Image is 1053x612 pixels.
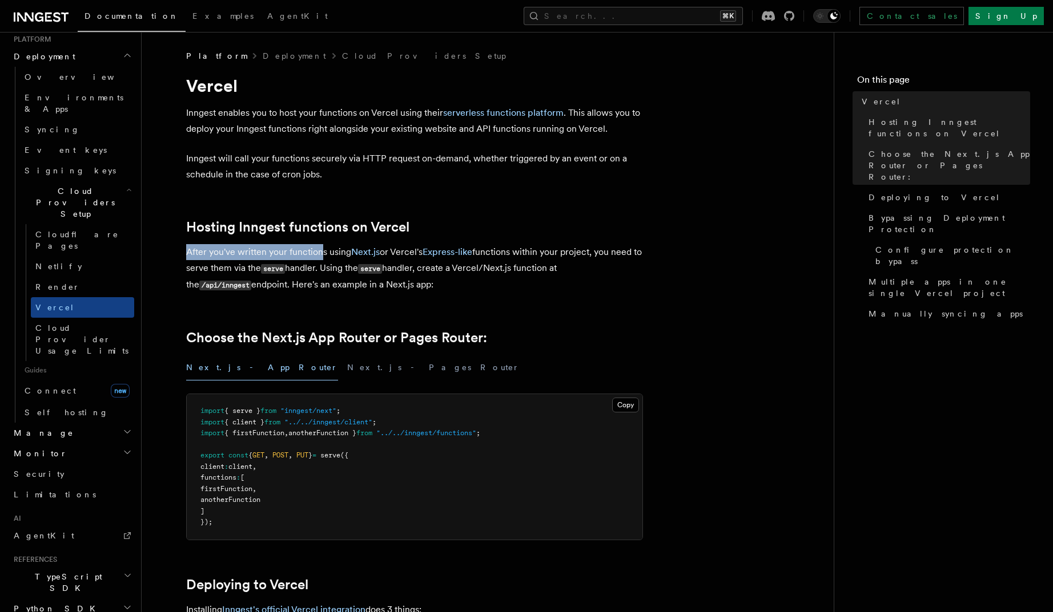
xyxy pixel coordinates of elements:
[372,418,376,426] span: ;
[199,281,251,290] code: /api/inngest
[200,429,224,437] span: import
[248,451,252,459] span: {
[267,11,328,21] span: AgentKit
[25,386,76,395] span: Connect
[252,485,256,493] span: ,
[612,398,639,412] button: Copy
[9,464,134,484] a: Security
[9,51,75,62] span: Deployment
[192,11,254,21] span: Examples
[20,119,134,140] a: Syncing
[25,72,142,82] span: Overview
[347,355,520,380] button: Next.js - Pages Router
[280,407,336,415] span: "inngest/next"
[320,451,340,459] span: serve
[857,73,1030,91] h4: On this page
[25,125,80,134] span: Syncing
[351,246,380,257] a: Next.js
[14,469,65,479] span: Security
[186,3,260,31] a: Examples
[9,35,51,44] span: Platform
[869,276,1030,299] span: Multiple apps in one single Vercel project
[443,107,564,118] a: serverless functions platform
[20,160,134,181] a: Signing keys
[9,571,123,594] span: TypeScript SDK
[720,10,736,22] kbd: ⌘K
[20,361,134,379] span: Guides
[871,240,1030,271] a: Configure protection bypass
[312,451,316,459] span: =
[240,473,244,481] span: [
[20,185,126,220] span: Cloud Providers Setup
[111,384,130,398] span: new
[35,282,80,291] span: Render
[200,463,224,471] span: client
[35,230,119,250] span: Cloudflare Pages
[31,297,134,318] a: Vercel
[200,507,204,515] span: ]
[200,418,224,426] span: import
[9,423,134,443] button: Manage
[252,463,256,471] span: ,
[25,166,116,175] span: Signing keys
[200,518,212,526] span: });
[236,473,240,481] span: :
[968,7,1044,25] a: Sign Up
[78,3,186,32] a: Documentation
[20,87,134,119] a: Environments & Apps
[9,514,21,523] span: AI
[9,448,67,459] span: Monitor
[186,151,643,183] p: Inngest will call your functions securely via HTTP request on-demand, whether triggered by an eve...
[263,50,326,62] a: Deployment
[20,140,134,160] a: Event keys
[20,67,134,87] a: Overview
[859,7,964,25] a: Contact sales
[869,192,1000,203] span: Deploying to Vercel
[224,463,228,471] span: :
[186,355,338,380] button: Next.js - App Router
[31,224,134,256] a: Cloudflare Pages
[264,418,280,426] span: from
[186,75,643,96] h1: Vercel
[9,555,57,564] span: References
[869,308,1023,319] span: Manually syncing apps
[260,407,276,415] span: from
[224,418,264,426] span: { client }
[869,116,1030,139] span: Hosting Inngest functions on Vercel
[864,303,1030,324] a: Manually syncing apps
[35,262,82,271] span: Netlify
[224,407,260,415] span: { serve }
[288,429,356,437] span: anotherFunction }
[358,264,382,274] code: serve
[31,256,134,277] a: Netlify
[813,9,841,23] button: Toggle dark mode
[20,402,134,423] a: Self hosting
[857,91,1030,112] a: Vercel
[875,244,1030,267] span: Configure protection bypass
[186,219,409,235] a: Hosting Inngest functions on Vercel
[25,93,123,114] span: Environments & Apps
[224,429,284,437] span: { firstFunction
[9,67,134,423] div: Deployment
[9,46,134,67] button: Deployment
[31,318,134,361] a: Cloud Provider Usage Limits
[869,148,1030,183] span: Choose the Next.js App Router or Pages Router:
[862,96,901,107] span: Vercel
[476,429,480,437] span: ;
[186,50,247,62] span: Platform
[200,496,260,504] span: anotherFunction
[869,212,1030,235] span: Bypassing Deployment Protection
[284,429,288,437] span: ,
[260,3,335,31] a: AgentKit
[524,7,743,25] button: Search...⌘K
[9,525,134,546] a: AgentKit
[864,271,1030,303] a: Multiple apps in one single Vercel project
[264,451,268,459] span: ,
[200,407,224,415] span: import
[308,451,312,459] span: }
[186,244,643,293] p: After you've written your functions using or Vercel's functions within your project, you need to ...
[252,451,264,459] span: GET
[25,145,107,155] span: Event keys
[85,11,179,21] span: Documentation
[423,246,472,257] a: Express-like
